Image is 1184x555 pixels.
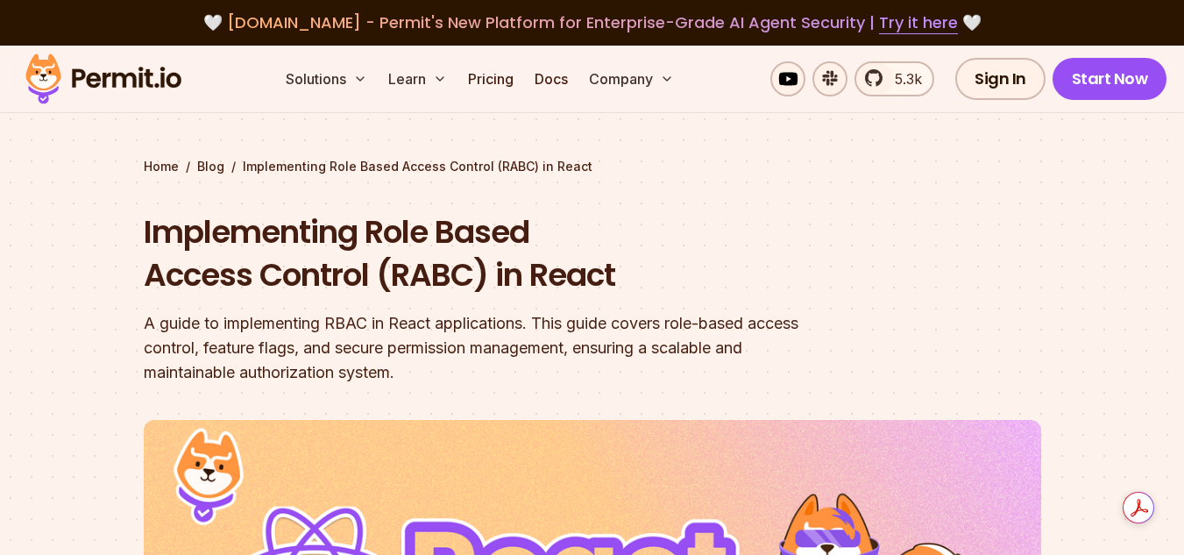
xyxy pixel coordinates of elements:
[144,158,179,175] a: Home
[879,11,958,34] a: Try it here
[582,61,681,96] button: Company
[528,61,575,96] a: Docs
[1053,58,1167,100] a: Start Now
[955,58,1046,100] a: Sign In
[197,158,224,175] a: Blog
[461,61,521,96] a: Pricing
[144,158,1041,175] div: / /
[227,11,958,33] span: [DOMAIN_NAME] - Permit's New Platform for Enterprise-Grade AI Agent Security |
[381,61,454,96] button: Learn
[854,61,934,96] a: 5.3k
[18,49,189,109] img: Permit logo
[42,11,1142,35] div: 🤍 🤍
[279,61,374,96] button: Solutions
[144,210,817,297] h1: Implementing Role Based Access Control (RABC) in React
[144,311,817,385] div: A guide to implementing RBAC in React applications. This guide covers role-based access control, ...
[884,68,922,89] span: 5.3k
